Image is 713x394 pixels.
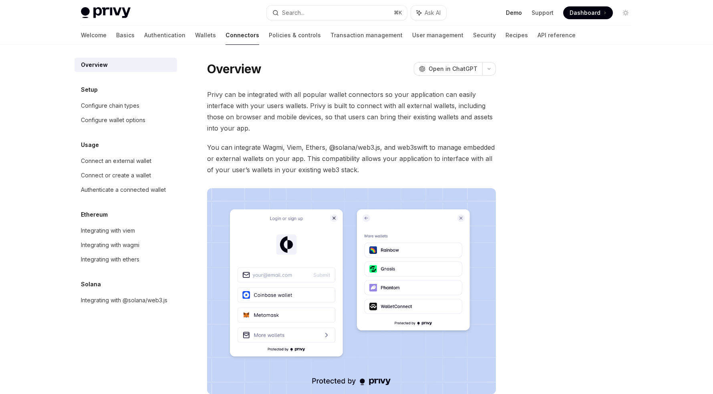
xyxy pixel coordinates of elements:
[81,60,108,70] div: Overview
[144,26,185,45] a: Authentication
[81,26,107,45] a: Welcome
[207,62,261,76] h1: Overview
[195,26,216,45] a: Wallets
[75,154,177,168] a: Connect an external wallet
[75,183,177,197] a: Authenticate a connected wallet
[538,26,576,45] a: API reference
[619,6,632,19] button: Toggle dark mode
[429,65,477,73] span: Open in ChatGPT
[330,26,403,45] a: Transaction management
[75,293,177,308] a: Integrating with @solana/web3.js
[81,210,108,219] h5: Ethereum
[81,255,139,264] div: Integrating with ethers
[116,26,135,45] a: Basics
[412,26,463,45] a: User management
[75,168,177,183] a: Connect or create a wallet
[506,26,528,45] a: Recipes
[207,89,496,134] span: Privy can be integrated with all popular wallet connectors so your application can easily interfa...
[81,140,99,150] h5: Usage
[81,185,166,195] div: Authenticate a connected wallet
[81,7,131,18] img: light logo
[570,9,600,17] span: Dashboard
[81,240,139,250] div: Integrating with wagmi
[425,9,441,17] span: Ask AI
[81,156,151,166] div: Connect an external wallet
[81,295,167,305] div: Integrating with @solana/web3.js
[75,223,177,238] a: Integrating with viem
[81,279,101,289] h5: Solana
[411,6,446,20] button: Ask AI
[563,6,613,19] a: Dashboard
[75,98,177,113] a: Configure chain types
[75,58,177,72] a: Overview
[506,9,522,17] a: Demo
[207,142,496,175] span: You can integrate Wagmi, Viem, Ethers, @solana/web3.js, and web3swift to manage embedded or exter...
[75,113,177,127] a: Configure wallet options
[226,26,259,45] a: Connectors
[81,226,135,235] div: Integrating with viem
[269,26,321,45] a: Policies & controls
[473,26,496,45] a: Security
[81,171,151,180] div: Connect or create a wallet
[75,252,177,267] a: Integrating with ethers
[282,8,304,18] div: Search...
[394,10,402,16] span: ⌘ K
[75,238,177,252] a: Integrating with wagmi
[81,115,145,125] div: Configure wallet options
[414,62,482,76] button: Open in ChatGPT
[532,9,554,17] a: Support
[267,6,407,20] button: Search...⌘K
[81,101,139,111] div: Configure chain types
[81,85,98,94] h5: Setup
